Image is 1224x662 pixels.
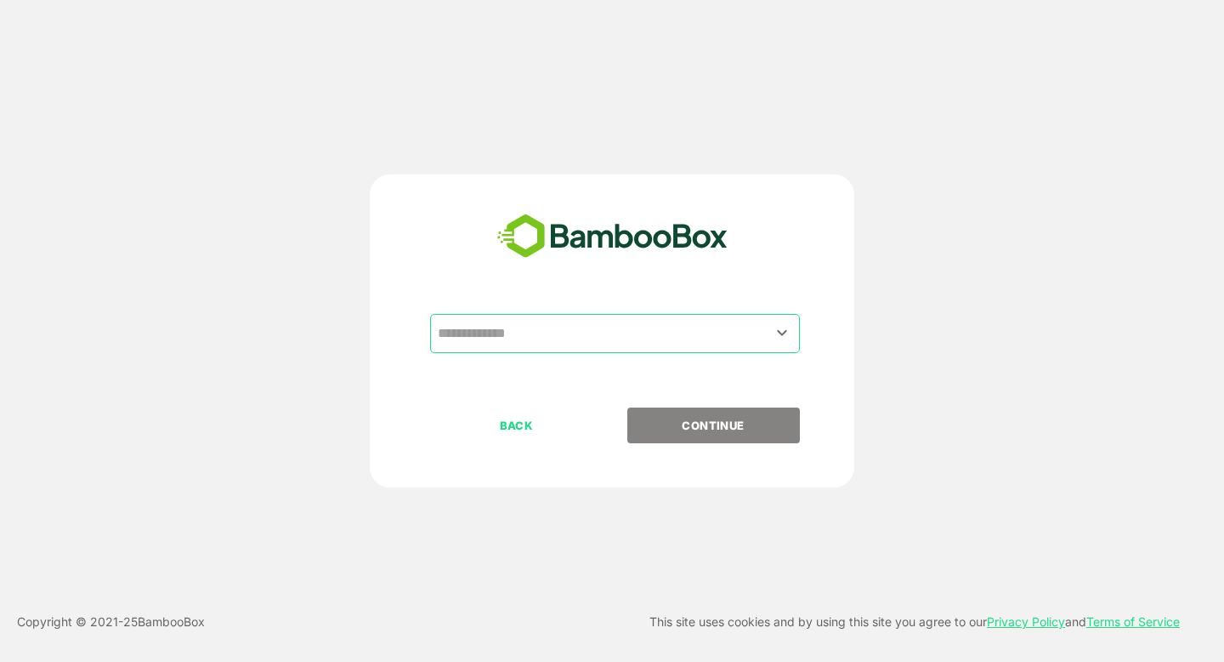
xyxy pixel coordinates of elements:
[987,614,1065,629] a: Privacy Policy
[627,408,800,443] button: CONTINUE
[17,612,205,632] p: Copyright © 2021- 25 BambooBox
[628,416,798,435] p: CONTINUE
[1086,614,1180,629] a: Terms of Service
[771,322,794,345] button: Open
[430,408,603,443] button: BACK
[488,208,737,265] img: bamboobox
[649,612,1180,632] p: This site uses cookies and by using this site you agree to our and
[432,416,602,435] p: BACK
